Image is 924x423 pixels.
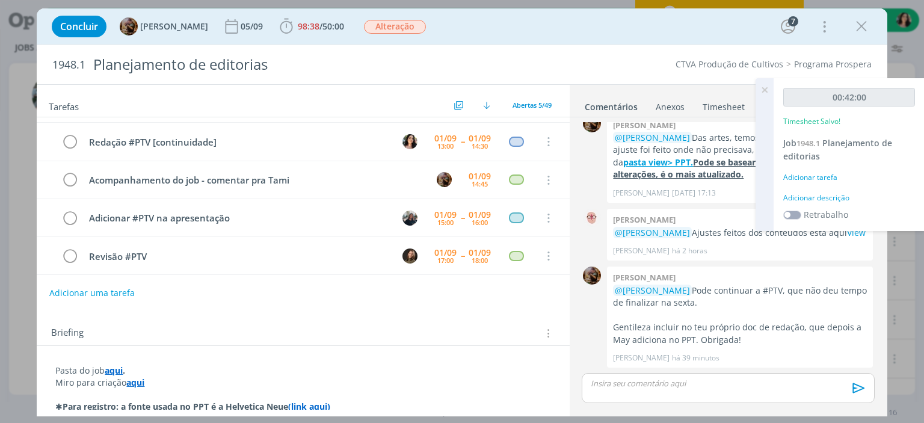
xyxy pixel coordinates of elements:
a: aqui [105,365,123,376]
button: A [436,171,454,189]
strong: Para registro: a fonte usada no PPT é a Helvetica Neue [63,401,288,412]
span: Tarefas [49,98,79,113]
span: [DATE] 17:13 [672,188,716,199]
div: Acompanhamento do job - comentar pra Tami [84,173,425,188]
img: arrow-down.svg [483,102,490,109]
div: Planejamento de editorias [88,50,525,79]
span: -- [461,137,464,146]
p: [PERSON_NAME] [613,245,670,256]
p: [PERSON_NAME] [613,188,670,199]
div: 14:30 [472,143,488,149]
p: ✱ [55,401,550,413]
p: Das artes, temos um ajuste para fazer, o ajuste foi feito onde não precisava, deixei o comentário... [613,132,867,181]
div: 01/09 [434,134,457,143]
div: dialog [37,8,887,416]
button: 7 [778,17,798,36]
div: 14:45 [472,181,488,187]
span: Briefing [51,326,84,341]
label: Retrabalho [804,208,848,221]
a: aqui [126,377,144,388]
span: 98:38 [298,20,319,32]
a: Job1948.1Planejamento de editorias [783,137,892,162]
div: Revisão #PTV [84,249,391,264]
a: View [847,227,866,238]
span: @[PERSON_NAME] [615,132,690,143]
div: 01/09 [434,249,457,257]
span: Planejamento de editorias [783,137,892,162]
u: Pode se basear nesse ppt para as alterações, é o mais atualizado. [613,156,831,180]
div: 15:00 [437,219,454,226]
button: Concluir [52,16,106,37]
button: A[PERSON_NAME] [120,17,208,36]
div: 17:00 [437,257,454,264]
button: Alteração [363,19,427,34]
span: [PERSON_NAME] [140,22,208,31]
span: -- [461,214,464,222]
span: 1948.1 [52,58,85,72]
b: [PERSON_NAME] [613,272,676,283]
img: A [583,114,601,132]
a: pasta view> PPT. [623,156,693,168]
img: A [437,172,452,187]
p: Gentileza incluir no teu próprio doc de redação, que depois a May adiciona no PPT. Obrigada! [613,321,867,346]
img: A [583,267,601,285]
span: Concluir [60,22,98,31]
div: 01/09 [434,211,457,219]
button: J [401,247,419,265]
img: M [402,211,417,226]
a: Timesheet [702,96,745,113]
button: Adicionar uma tarefa [49,282,135,304]
span: / [319,20,322,32]
p: Ajustes feitos dos conteúdos está aqui [613,227,867,239]
span: há 39 minutos [672,353,719,363]
b: [PERSON_NAME] [613,214,676,225]
div: Adicionar #PTV na apresentação [84,211,391,226]
p: Pode continuar a #PTV, que não deu tempo de finalizar na sexta. [613,285,867,309]
span: Abertas 5/49 [513,100,552,110]
b: [PERSON_NAME] [613,120,676,131]
button: 98:38/50:00 [277,17,347,36]
div: Adicionar tarefa [783,172,915,183]
span: Alteração [364,20,426,34]
p: Pasta do job [55,365,550,377]
div: 05/09 [241,22,265,31]
div: 01/09 [469,134,491,143]
a: (link aqui) [288,401,330,412]
img: A [120,17,138,36]
div: 01/09 [469,211,491,219]
span: 50:00 [322,20,344,32]
div: 7 [788,16,798,26]
p: Miro para criação [55,377,550,389]
div: 16:00 [472,219,488,226]
div: 18:00 [472,257,488,264]
a: Programa Prospera [794,58,872,70]
span: há 2 horas [672,245,707,256]
div: Redação #PTV [continuidade] [84,135,391,150]
p: [PERSON_NAME] [613,353,670,363]
img: J [402,249,417,264]
button: M [401,209,419,227]
span: -- [461,252,464,260]
div: 01/09 [469,249,491,257]
a: Comentários [584,96,638,113]
span: @[PERSON_NAME] [615,285,690,296]
button: T [401,132,419,150]
span: 1948.1 [796,138,820,149]
img: T [402,134,417,149]
div: 13:00 [437,143,454,149]
div: Adicionar descrição [783,193,915,203]
a: CTVA Produção de Cultivos [676,58,783,70]
div: 01/09 [469,172,491,181]
span: @[PERSON_NAME] [615,227,690,238]
img: A [583,209,601,227]
strong: . [123,365,125,376]
div: Anexos [656,101,685,113]
p: Timesheet Salvo! [783,116,840,127]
